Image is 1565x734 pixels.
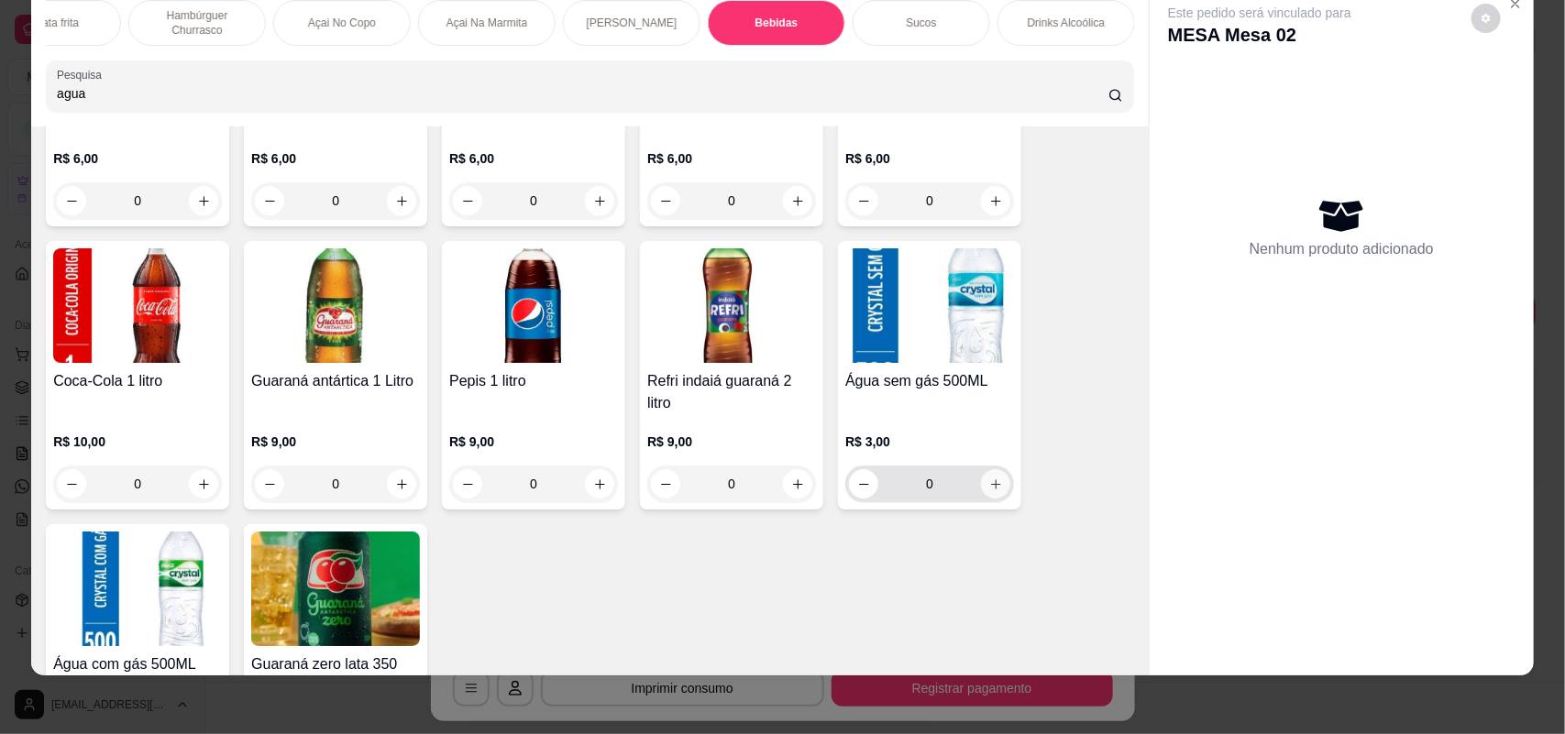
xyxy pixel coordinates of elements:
[144,8,250,38] p: Hambúrguer Churrasco
[647,370,816,414] h4: Refri indaiá guaraná 2 litro
[189,186,218,215] button: increase-product-quantity
[446,16,528,30] p: Açai Na Marmita
[57,469,86,498] button: decrease-product-quantity
[1028,16,1106,30] p: Drinks Alcoólica
[647,248,816,363] img: product-image
[1168,4,1351,22] p: Este pedido será vinculado para
[251,248,420,363] img: product-image
[57,186,86,215] button: decrease-product-quantity
[53,531,222,646] img: product-image
[651,186,680,215] button: decrease-product-quantity
[251,433,420,451] p: R$ 9,00
[449,433,618,451] p: R$ 9,00
[1250,238,1434,260] p: Nenhum produto adicionado
[449,149,618,168] p: R$ 6,00
[1168,22,1351,48] p: MESA Mesa 02
[845,433,1014,451] p: R$ 3,00
[981,186,1010,215] button: increase-product-quantity
[387,469,416,498] button: increase-product-quantity
[53,370,222,392] h4: Coca-Cola 1 litro
[755,16,799,30] p: Bebidas
[849,186,878,215] button: decrease-product-quantity
[906,16,936,30] p: Sucos
[647,433,816,451] p: R$ 9,00
[308,16,376,30] p: Açai No Copo
[251,149,420,168] p: R$ 6,00
[251,531,420,646] img: product-image
[585,469,614,498] button: increase-product-quantity
[189,469,218,498] button: increase-product-quantity
[783,186,812,215] button: increase-product-quantity
[981,469,1010,498] button: increase-product-quantity
[845,149,1014,168] p: R$ 6,00
[53,653,222,675] h4: Água com gás 500ML
[845,248,1014,363] img: product-image
[845,370,1014,392] h4: Água sem gás 500ML
[57,67,108,82] label: Pesquisa
[387,186,416,215] button: increase-product-quantity
[53,248,222,363] img: product-image
[251,370,420,392] h4: Guaraná antártica 1 Litro
[585,186,614,215] button: increase-product-quantity
[57,84,1108,103] input: Pesquisa
[26,16,79,30] p: Batata frita
[647,149,816,168] p: R$ 6,00
[449,370,618,392] h4: Pepis 1 litro
[53,433,222,451] p: R$ 10,00
[449,248,618,363] img: product-image
[587,16,678,30] p: [PERSON_NAME]
[453,469,482,498] button: decrease-product-quantity
[453,186,482,215] button: decrease-product-quantity
[783,469,812,498] button: increase-product-quantity
[53,149,222,168] p: R$ 6,00
[1471,4,1501,33] button: decrease-product-quantity
[651,469,680,498] button: decrease-product-quantity
[849,469,878,498] button: decrease-product-quantity
[255,469,284,498] button: decrease-product-quantity
[255,186,284,215] button: decrease-product-quantity
[251,653,420,697] h4: Guaraná zero lata 350 ML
